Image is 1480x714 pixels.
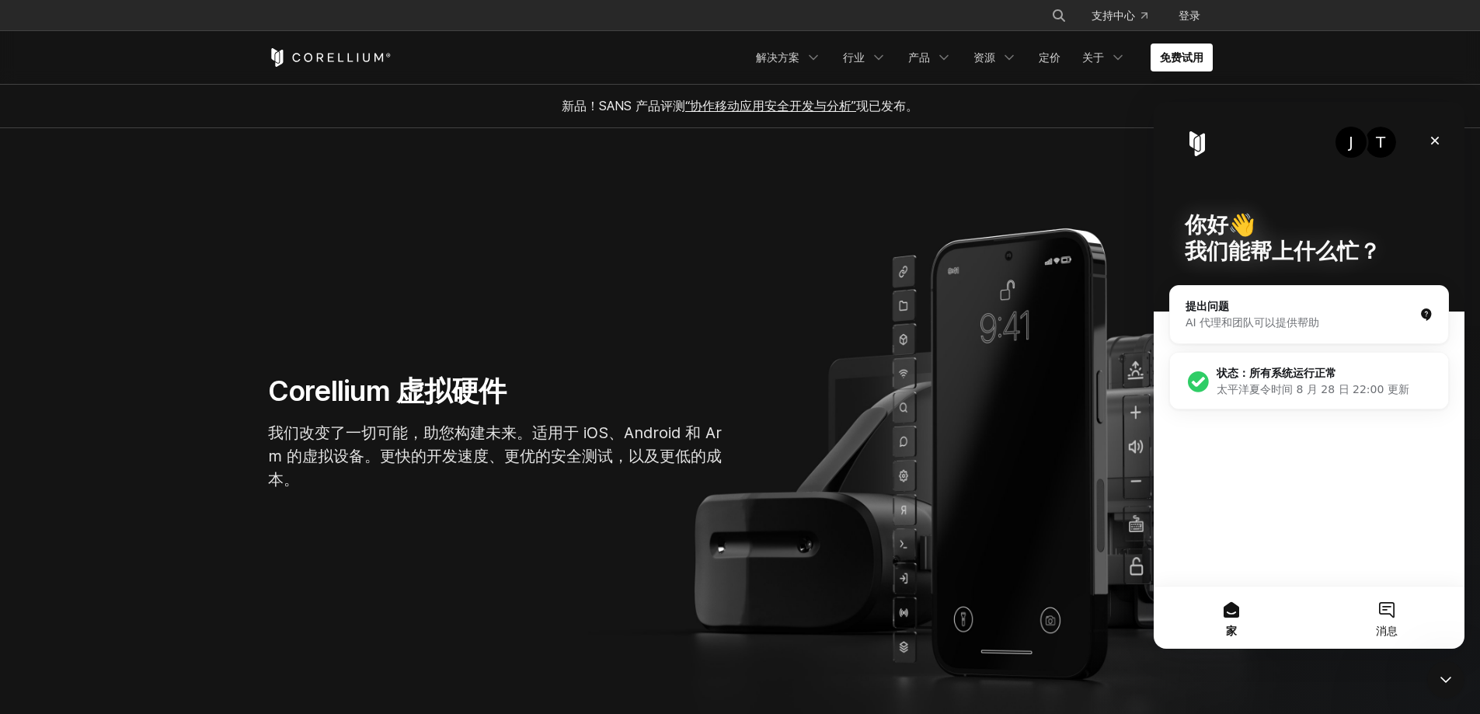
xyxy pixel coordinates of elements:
[1427,661,1464,698] iframe: 对讲机实时聊天
[1092,9,1135,22] font: 支持中心
[268,374,507,408] font: Corellium 虚拟硬件
[747,44,1213,71] div: 导航菜单
[1154,102,1464,649] iframe: 对讲机实时聊天
[856,98,918,113] font: 现已发布。
[1082,51,1104,64] font: 关于
[756,51,799,64] font: 解决方案
[843,51,865,64] font: 行业
[1039,51,1060,64] font: 定价
[973,51,995,64] font: 资源
[685,98,856,113] a: “协作移动应用安全开发与分析”
[908,51,930,64] font: 产品
[1160,51,1203,64] font: 免费试用
[1179,9,1200,22] font: 登录
[268,423,722,489] font: 我们改变了一切可能，助您构建未来。适用于 iOS、Android 和 Arm 的虚拟设备。更快的开发速度、更优的安全测试，以及更低的成本。
[1045,2,1073,30] button: 搜索
[268,48,392,67] a: 科雷利姆之家
[1033,2,1213,30] div: 导航菜单
[562,98,685,113] font: 新品！SANS 产品评测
